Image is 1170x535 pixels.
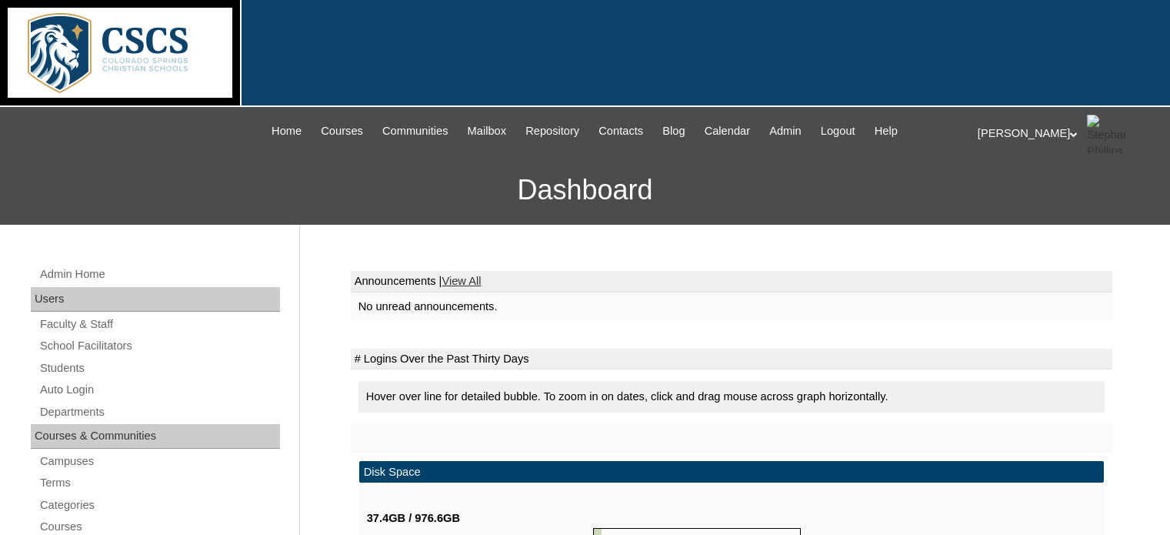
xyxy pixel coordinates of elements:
span: Help [875,122,898,140]
a: Blog [655,122,692,140]
span: Courses [321,122,363,140]
td: Disk Space [359,461,1104,483]
span: Calendar [705,122,750,140]
div: Courses & Communities [31,424,280,449]
a: Home [264,122,309,140]
img: Stephanie Phillips [1087,115,1125,153]
h3: Dashboard [8,155,1162,225]
span: Contacts [598,122,643,140]
a: Communities [375,122,456,140]
a: View All [442,275,481,287]
span: Home [272,122,302,140]
span: Blog [662,122,685,140]
a: Logout [813,122,863,140]
div: Hover over line for detailed bubble. To zoom in on dates, click and drag mouse across graph horiz... [358,381,1105,413]
td: Announcements | [351,271,1112,293]
a: Contacts [591,122,651,140]
span: Repository [525,122,579,140]
a: Departments [38,403,280,422]
div: [PERSON_NAME] [978,115,1155,153]
a: Faculty & Staff [38,315,280,334]
span: Admin [769,122,802,140]
span: Mailbox [468,122,507,140]
a: Auto Login [38,380,280,400]
a: Students [38,359,280,378]
a: Mailbox [460,122,515,140]
div: Users [31,287,280,312]
a: School Facilitators [38,336,280,356]
a: Admin [762,122,809,140]
span: Logout [821,122,855,140]
a: Campuses [38,452,280,471]
td: No unread announcements. [351,293,1112,321]
a: Categories [38,496,280,515]
span: Communities [382,122,448,140]
a: Admin Home [38,265,280,284]
a: Courses [313,122,371,140]
div: 37.4GB / 976.6GB [367,510,593,527]
a: Terms [38,473,280,493]
a: Repository [518,122,587,140]
a: Calendar [697,122,758,140]
a: Help [867,122,905,140]
img: logo-white.png [8,8,232,98]
td: # Logins Over the Past Thirty Days [351,349,1112,370]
